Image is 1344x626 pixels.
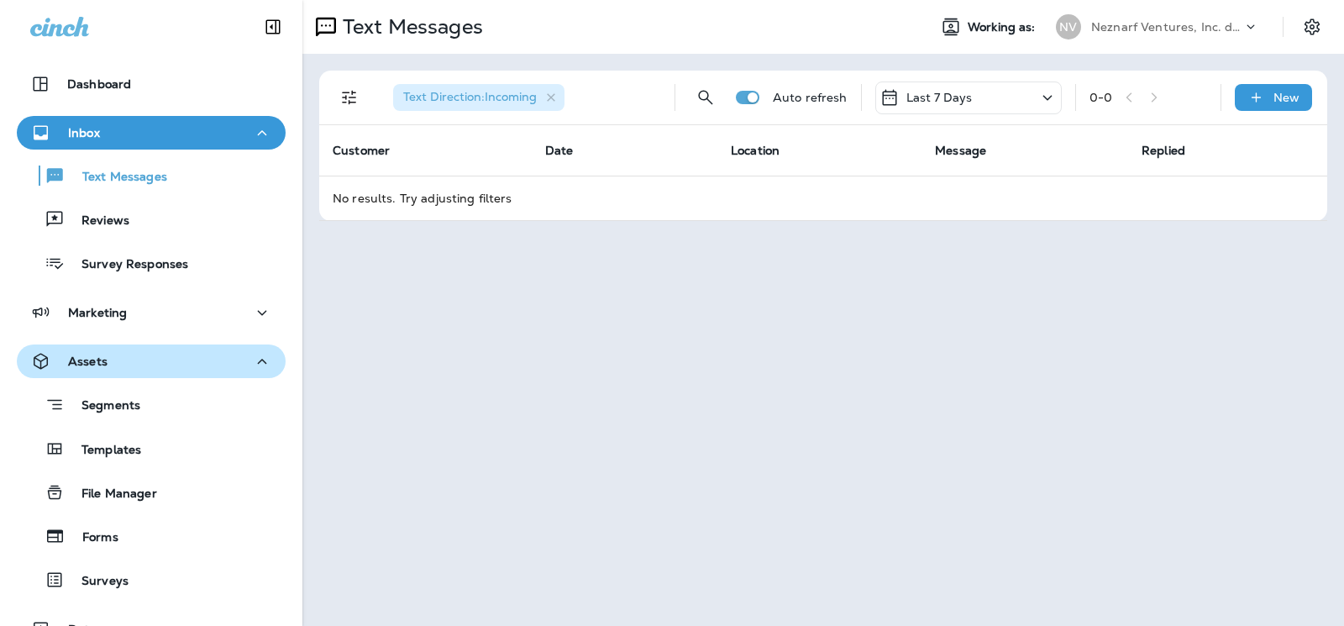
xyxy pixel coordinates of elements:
p: Survey Responses [65,257,188,273]
button: Forms [17,518,286,554]
button: Dashboard [17,67,286,101]
p: Surveys [65,574,129,590]
p: Inbox [68,126,100,139]
p: Templates [65,443,141,459]
p: Marketing [68,306,127,319]
button: Reviews [17,202,286,237]
p: Segments [65,398,140,415]
span: Date [545,143,574,158]
button: Surveys [17,562,286,597]
button: Text Messages [17,158,286,193]
button: Filters [333,81,366,114]
button: Inbox [17,116,286,150]
button: Collapse Sidebar [249,10,297,44]
button: Survey Responses [17,245,286,281]
button: Marketing [17,296,286,329]
p: Last 7 Days [906,91,973,104]
div: 0 - 0 [1089,91,1112,104]
button: Templates [17,431,286,466]
p: Neznarf Ventures, Inc. dba The Pit Crew Automotive [1091,20,1242,34]
p: Reviews [65,213,129,229]
div: Text Direction:Incoming [393,84,564,111]
span: Location [731,143,780,158]
span: Replied [1142,143,1185,158]
button: File Manager [17,475,286,510]
span: Text Direction : Incoming [403,89,537,104]
button: Search Messages [689,81,722,114]
div: NV [1056,14,1081,39]
span: Customer [333,143,390,158]
p: Assets [68,355,108,368]
p: Text Messages [336,14,483,39]
span: Message [935,143,986,158]
p: Dashboard [67,77,131,91]
button: Settings [1297,12,1327,42]
span: Working as: [968,20,1039,34]
p: Forms [66,530,118,546]
p: File Manager [65,487,157,502]
p: Text Messages [66,170,167,186]
p: Auto refresh [773,91,848,104]
td: No results. Try adjusting filters [319,176,1327,220]
button: Assets [17,345,286,378]
p: New [1273,91,1299,104]
button: Segments [17,387,286,423]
